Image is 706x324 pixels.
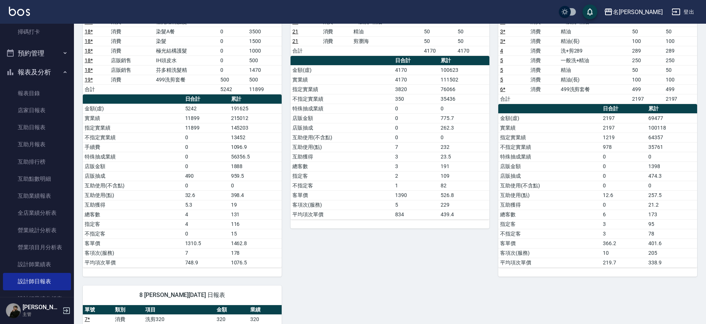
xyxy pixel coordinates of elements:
td: 店販抽成 [498,171,601,181]
td: 50 [456,27,489,36]
td: 3 [393,161,439,171]
button: 報表及分析 [3,63,71,82]
td: 499 [664,84,697,94]
td: 215012 [229,113,282,123]
td: 0 [393,133,439,142]
td: 不指定客 [83,229,183,238]
td: 191 [439,161,489,171]
td: 洗剪320 [143,314,215,324]
a: 互助業績報表 [3,187,71,204]
td: 5242 [183,104,229,113]
td: 店販銷售 [109,56,155,65]
td: 染髮 [154,36,218,46]
a: 設計師日報表 [3,273,71,290]
td: 剪瀏海 [352,36,422,46]
a: 全店業績分析表 [3,204,71,221]
td: 平均項次單價 [498,258,601,267]
td: 500 [218,75,247,84]
td: 消費 [109,36,155,46]
td: 320 [215,314,248,324]
td: 消費 [529,75,559,84]
td: 0 [218,36,247,46]
td: 0 [646,181,697,190]
td: 0 [393,113,439,123]
td: 互助獲得 [291,152,393,161]
td: 客單價 [498,238,601,248]
td: 11899 [183,123,229,133]
th: 日合計 [601,104,646,114]
td: 232 [439,142,489,152]
td: 1888 [229,161,282,171]
td: 指定實業績 [291,84,393,94]
td: 總客數 [83,210,183,219]
td: 0 [183,229,229,238]
td: 消費 [529,46,559,56]
td: 1 [393,181,439,190]
td: 特殊抽成業績 [498,152,601,161]
td: 262.3 [439,123,489,133]
td: 178 [229,248,282,258]
td: 0 [229,181,282,190]
td: 店販抽成 [291,123,393,133]
th: 單號 [83,305,113,315]
td: 2197 [601,113,646,123]
td: 精油 [559,27,631,36]
td: 50 [422,36,456,46]
td: 100118 [646,123,697,133]
td: 526.8 [439,190,489,200]
td: 13452 [229,133,282,142]
th: 項目 [143,305,215,315]
td: 0 [218,27,247,36]
a: 店家日報表 [3,102,71,119]
td: 50 [422,27,456,36]
td: 消費 [109,46,155,56]
td: 消費 [529,56,559,65]
td: 78 [646,229,697,238]
td: 111502 [439,75,489,84]
td: 0 [218,56,247,65]
a: 互助點數明細 [3,170,71,187]
td: 互助獲得 [83,200,183,210]
td: 消費 [321,27,352,36]
a: 5 [500,77,503,83]
th: 類別 [113,305,143,315]
td: 5.3 [183,200,229,210]
td: 474.3 [646,171,697,181]
td: 100 [630,75,663,84]
td: 消費 [109,27,155,36]
td: 客單價 [291,190,393,200]
td: 消費 [113,314,143,324]
td: 3500 [247,27,282,36]
td: 店販金額 [291,113,393,123]
h5: [PERSON_NAME] [23,304,60,311]
a: 互助日報表 [3,119,71,136]
td: 店販金額 [83,161,183,171]
td: 指定客 [291,171,393,181]
td: 指定實業績 [498,133,601,142]
td: 0 [601,152,646,161]
td: IH頭皮水 [154,56,218,65]
td: 32.6 [183,190,229,200]
th: 累計 [229,94,282,104]
td: 合計 [83,84,109,94]
td: 109 [439,171,489,181]
td: 4170 [456,46,489,56]
td: 0 [183,142,229,152]
td: 21.2 [646,200,697,210]
td: 490 [183,171,229,181]
td: 50 [630,27,663,36]
td: 精油(長) [559,36,631,46]
td: 499 [630,84,663,94]
td: 4 [183,210,229,219]
td: 289 [630,46,663,56]
td: 499洗剪套餐 [154,75,218,84]
td: 100 [630,36,663,46]
td: 互助使用(不含點) [291,133,393,142]
th: 累計 [439,56,489,66]
td: 4170 [393,65,439,75]
td: 191625 [229,104,282,113]
td: 4170 [393,75,439,84]
td: 3 [601,219,646,229]
td: 客項次(服務) [498,248,601,258]
a: 營業項目月分析表 [3,239,71,256]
